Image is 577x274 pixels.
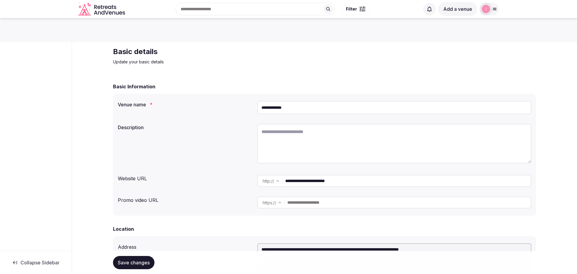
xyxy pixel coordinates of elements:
img: jen-7867 [482,5,490,13]
button: Add a venue [438,2,477,16]
div: Promo video URL [118,194,252,204]
p: Update your basic details [113,59,315,65]
h2: Basic Information [113,83,155,90]
span: Collapse Sidebar [20,260,60,266]
a: Visit the homepage [78,2,126,16]
label: Description [118,125,252,130]
h2: Location [113,225,134,233]
div: Website URL [118,172,252,182]
svg: Retreats and Venues company logo [78,2,126,16]
a: Add a venue [438,6,477,12]
button: Save changes [113,256,154,269]
div: Address [118,241,252,251]
span: Filter [346,6,357,12]
button: Collapse Sidebar [5,256,67,269]
button: Filter [342,3,369,15]
span: Save changes [118,260,150,266]
label: Venue name [118,102,252,107]
h2: Basic details [113,47,315,56]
